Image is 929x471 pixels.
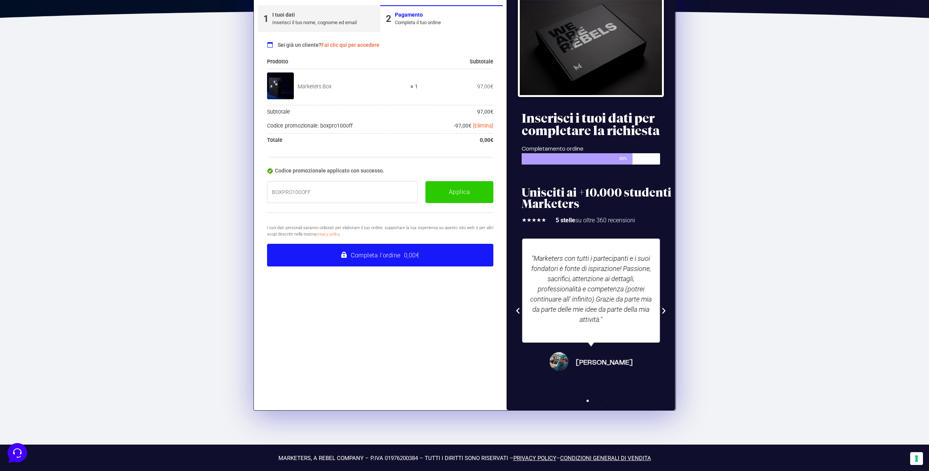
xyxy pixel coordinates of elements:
[17,110,123,117] input: Cerca un articolo...
[522,187,671,210] h2: Unisciti ai +10.000 studenti Marketers
[253,454,676,463] p: MARKETERS, A REBEL COMPANY – P.IVA 01976200384 – TUTTI I DIRITTI SONO RISERVATI – –
[395,19,441,26] div: Completa il tuo ordine
[425,181,493,203] button: Applica
[298,83,405,91] div: Marketers Box
[455,123,471,129] span: 97,00
[477,109,493,115] bdi: 97,00
[619,153,633,165] span: 80%
[593,400,596,402] span: Go to slide 3
[490,109,493,115] span: €
[36,42,51,57] img: dark
[386,12,391,26] div: 2
[267,244,494,266] button: Completa l'ordine 0,00€
[316,232,339,237] a: privacy policy
[490,83,493,89] span: €
[522,146,584,152] span: Completamento ordine
[522,216,527,225] i: ★
[80,94,139,100] a: Apri Centro Assistenza
[12,63,139,78] button: Inizia una conversazione
[514,231,668,391] div: 2 / 4
[468,123,471,129] span: €
[52,242,99,260] button: Messaggi
[98,242,145,260] button: Aiuto
[418,119,493,134] td: -
[258,5,380,32] a: 1I tuoi datiInserisci il tuo nome, cognome ed email
[531,216,536,225] i: ★
[49,68,111,74] span: Inizia una conversazione
[522,216,546,225] div: 5/5
[65,253,86,260] p: Messaggi
[660,307,668,315] div: Next slide
[267,167,494,181] div: Codice promozionale applicato con successo.
[600,400,602,402] span: Go to slide 4
[530,253,652,325] p: "Marketers con tutti i partecipanti e i suoi fondatori è fonte di ispirazione! Passione, sacrific...
[23,253,35,260] p: Home
[267,133,418,148] th: Totale
[116,253,127,260] p: Aiuto
[267,55,418,69] th: Prodotto
[527,216,531,225] i: ★
[910,452,923,465] button: Le tue preferenze relative al consenso per le tecnologie di tracciamento
[267,72,294,100] img: Marketers Box
[267,225,494,237] p: I tuoi dati personali saranno utilizzati per elaborare il tuo ordine, supportare la tua esperienz...
[480,137,493,143] bdi: 0,00
[560,455,651,462] a: CONDIZIONI GENERALI DI VENDITA
[6,442,29,464] iframe: Customerly Messenger Launcher
[473,123,493,129] a: Rimuovi il codice promozionale boxpro100off
[418,55,493,69] th: Subtotale
[272,19,357,26] div: Inserisci il tuo nome, cognome ed email
[12,30,64,36] span: Le tue conversazioni
[522,112,671,137] h2: Inserisci i tuoi dati per completare la richiesta
[395,11,441,19] div: Pagamento
[12,94,59,100] span: Trova una risposta
[536,216,541,225] i: ★
[272,11,357,19] div: I tuoi dati
[321,42,379,48] a: Fai clic qui per accedere
[410,83,418,91] strong: × 1
[513,455,556,462] a: PRIVACY POLICY
[490,137,493,143] span: €
[587,400,589,402] span: Go to slide 2
[24,42,39,57] img: dark
[6,6,127,18] h2: Ciao da Marketers 👋
[541,216,546,225] i: ★
[576,358,633,368] span: [PERSON_NAME]
[267,119,418,134] th: Codice promozionale: boxpro100off
[267,181,418,203] input: Coupon
[6,242,52,260] button: Home
[263,12,269,26] div: 1
[12,42,27,57] img: dark
[267,105,418,119] th: Subtotale
[514,307,522,315] div: Previous slide
[267,36,494,51] div: Sei già un cliente?
[514,231,668,406] div: Slides
[580,400,582,402] span: Go to slide 1
[380,5,503,32] a: 2PagamentoCompleta il tuo ordine
[549,352,568,371] img: Andrea Strazzeri
[477,83,493,89] bdi: 97,00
